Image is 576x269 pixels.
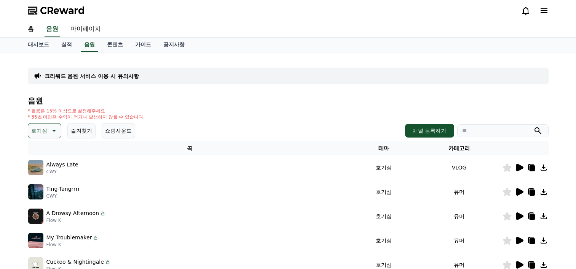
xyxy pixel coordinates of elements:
th: 카테고리 [416,141,502,155]
td: 유머 [416,180,502,204]
th: 곡 [28,141,351,155]
p: Flow K [46,217,106,223]
td: 유머 [416,204,502,228]
button: 호기심 [28,123,61,138]
button: 즐겨찾기 [67,123,96,138]
a: 가이드 [129,38,157,52]
p: Cuckoo & Nightingale [46,258,104,266]
p: My Troublemaker [46,234,92,242]
a: 실적 [55,38,78,52]
a: 대시보드 [22,38,55,52]
p: 호기심 [31,125,47,136]
td: 호기심 [351,228,416,253]
a: 콘텐츠 [101,38,129,52]
button: 쇼핑사운드 [102,123,135,138]
a: 음원 [45,21,60,37]
img: music [28,209,43,224]
td: 호기심 [351,155,416,180]
button: 채널 등록하기 [405,124,454,138]
a: CReward [28,5,85,17]
a: 마이페이지 [64,21,107,37]
p: CWY [46,169,78,175]
img: music [28,160,43,175]
a: 크리워드 음원 서비스 이용 시 유의사항 [45,72,139,80]
img: music [28,184,43,199]
p: Always Late [46,161,78,169]
span: CReward [40,5,85,17]
p: A Drowsy Afternoon [46,209,99,217]
th: 테마 [351,141,416,155]
p: * 볼륨은 15% 이상으로 설정해주세요. [28,108,145,114]
img: music [28,233,43,248]
td: VLOG [416,155,502,180]
a: 음원 [81,38,98,52]
td: 호기심 [351,180,416,204]
a: 홈 [22,21,40,37]
p: * 35초 미만은 수익이 적거나 발생하지 않을 수 있습니다. [28,114,145,120]
td: 호기심 [351,204,416,228]
a: 공지사항 [157,38,191,52]
h4: 음원 [28,97,549,105]
p: CWY [46,193,80,199]
td: 유머 [416,228,502,253]
p: Ting-Tangrrrr [46,185,80,193]
p: Flow K [46,242,99,248]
